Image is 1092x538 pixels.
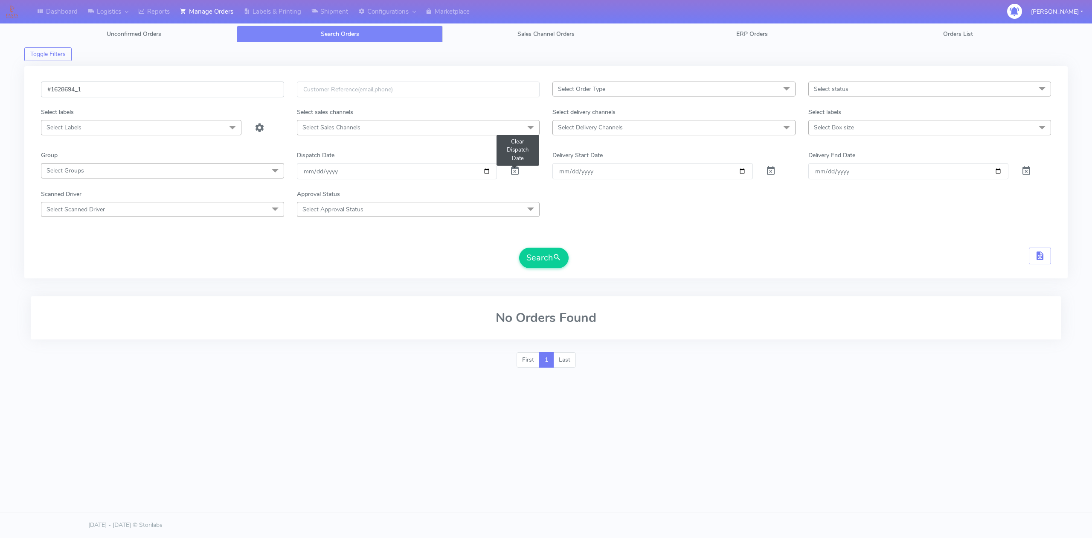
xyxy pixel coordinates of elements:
[41,190,81,199] label: Scanned Driver
[41,151,58,160] label: Group
[297,108,353,117] label: Select sales channels
[41,311,1051,325] h2: No Orders Found
[558,123,623,132] span: Select Delivery Channels
[814,85,848,93] span: Select status
[302,123,360,132] span: Select Sales Channels
[539,352,554,368] a: 1
[814,123,854,132] span: Select Box size
[558,85,605,93] span: Select Order Type
[517,30,575,38] span: Sales Channel Orders
[943,30,973,38] span: Orders List
[552,108,616,117] label: Select delivery channels
[297,82,540,97] input: Customer Reference(email,phone)
[297,151,334,160] label: Dispatch Date
[552,151,603,160] label: Delivery Start Date
[297,190,340,199] label: Approval Status
[46,167,84,175] span: Select Groups
[321,30,359,38] span: Search Orders
[41,82,284,97] input: Order Id
[24,47,72,61] button: Toggle Filters
[808,151,855,160] label: Delivery End Date
[1025,3,1089,20] button: [PERSON_NAME]
[736,30,768,38] span: ERP Orders
[46,205,105,213] span: Select Scanned Driver
[808,108,841,117] label: Select labels
[31,26,1061,42] ul: Tabs
[519,248,569,268] button: Search
[46,123,81,132] span: Select Labels
[41,108,74,117] label: Select labels
[302,205,363,213] span: Select Approval Status
[107,30,161,38] span: Unconfirmed Orders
